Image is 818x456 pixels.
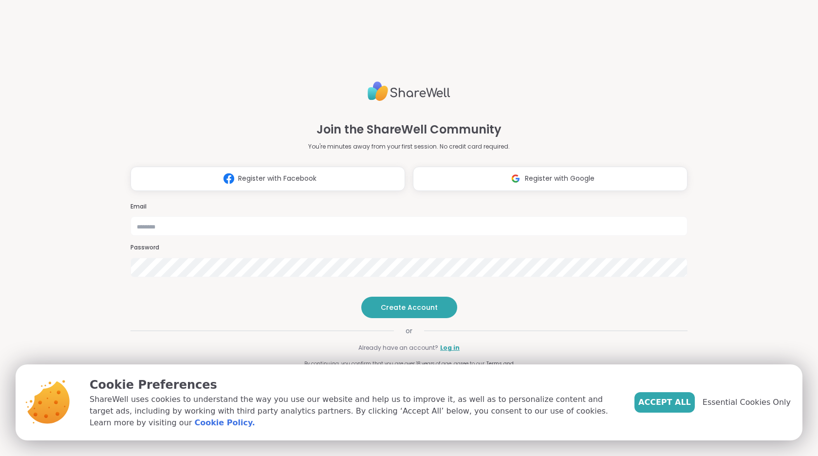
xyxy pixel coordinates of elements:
h3: Password [130,244,688,252]
p: You're minutes away from your first session. No credit card required. [308,142,510,151]
a: Log in [440,343,460,352]
span: or [394,326,424,336]
img: ShareWell Logomark [506,170,525,188]
span: By continuing, you confirm that you are over 18 years of age, agree to our [304,360,484,367]
span: Accept All [638,397,691,408]
a: Cookie Policy. [194,417,255,429]
img: ShareWell Logomark [220,170,238,188]
span: Essential Cookies Only [703,397,791,408]
h1: Join the ShareWell Community [316,121,502,138]
h3: Email [130,203,688,211]
img: ShareWell Logo [368,77,450,105]
p: ShareWell uses cookies to understand the way you use our website and help us to improve it, as we... [90,394,619,429]
button: Create Account [361,297,457,318]
span: Already have an account? [358,343,438,352]
span: Register with Google [525,173,595,184]
button: Register with Google [413,167,688,191]
button: Register with Facebook [130,167,405,191]
span: Create Account [381,303,438,312]
p: Cookie Preferences [90,376,619,394]
button: Accept All [634,392,695,413]
span: Register with Facebook [238,173,316,184]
